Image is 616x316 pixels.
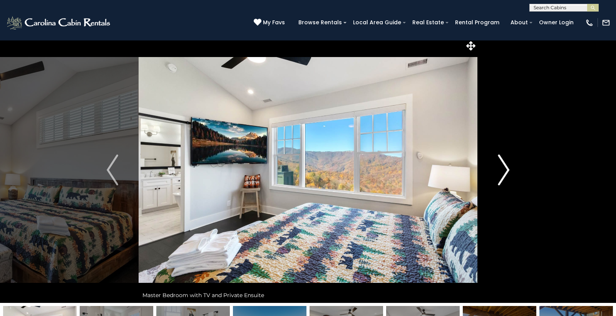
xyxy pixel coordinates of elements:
button: Previous [86,37,139,303]
button: Next [477,37,530,303]
a: Real Estate [408,17,448,29]
img: arrow [107,155,118,185]
div: Master Bedroom with TV and Private Ensuite [139,287,477,303]
a: Owner Login [535,17,577,29]
img: White-1-2.png [6,15,112,30]
a: Local Area Guide [349,17,405,29]
img: mail-regular-white.png [602,18,610,27]
a: My Favs [254,18,287,27]
span: My Favs [263,18,285,27]
a: Rental Program [451,17,503,29]
a: About [507,17,532,29]
a: Browse Rentals [295,17,346,29]
img: arrow [498,155,509,185]
img: phone-regular-white.png [585,18,594,27]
